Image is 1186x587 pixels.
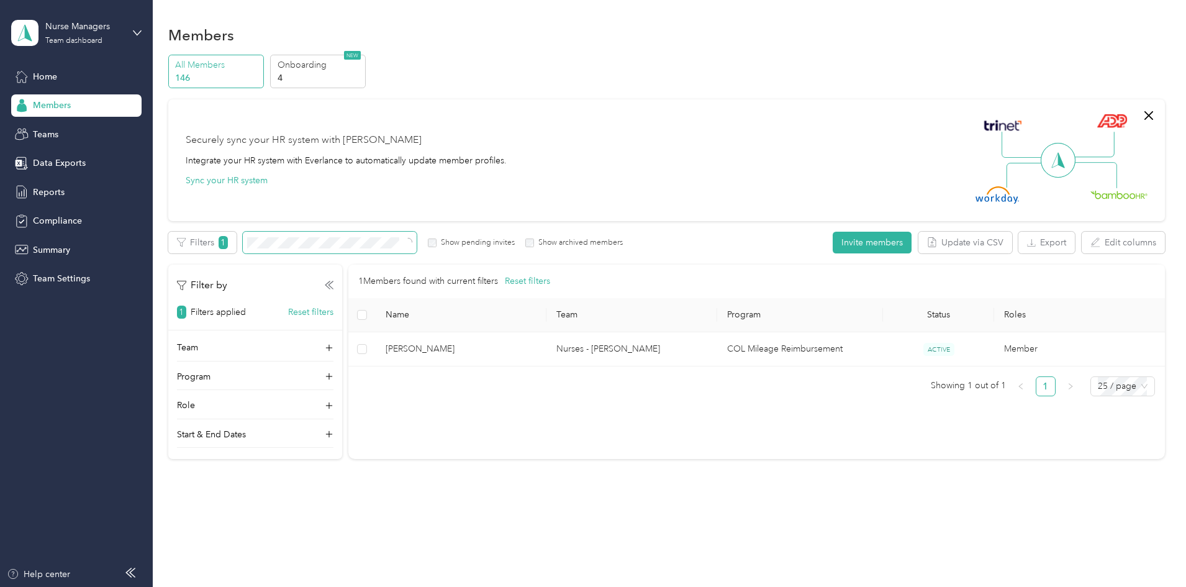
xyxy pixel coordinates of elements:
[505,275,550,288] button: Reset filters
[186,154,507,167] div: Integrate your HR system with Everlance to automatically update member profiles.
[534,237,623,248] label: Show archived members
[278,58,362,71] p: Onboarding
[177,341,198,354] p: Team
[168,232,237,253] button: Filters1
[833,232,912,253] button: Invite members
[33,272,90,285] span: Team Settings
[175,71,260,84] p: 146
[33,70,57,83] span: Home
[931,376,1006,395] span: Showing 1 out of 1
[1006,162,1049,188] img: Line Left Down
[376,298,546,332] th: Name
[437,237,515,248] label: Show pending invites
[177,428,246,441] p: Start & End Dates
[1036,377,1055,396] a: 1
[33,243,70,257] span: Summary
[278,71,362,84] p: 4
[358,275,498,288] p: 1 Members found with current filters
[288,306,333,319] button: Reset filters
[717,298,884,332] th: Program
[186,133,422,148] div: Securely sync your HR system with [PERSON_NAME]
[386,309,536,320] span: Name
[994,298,1165,332] th: Roles
[33,128,58,141] span: Teams
[717,332,884,366] td: COL Mileage Reimbursement
[1061,376,1080,396] li: Next Page
[191,306,246,319] p: Filters applied
[1090,190,1148,199] img: BambooHR
[1011,376,1031,396] button: left
[376,332,546,366] td: Madison Simonds
[33,214,82,227] span: Compliance
[994,332,1165,366] td: Member
[33,186,65,199] span: Reports
[1017,383,1025,390] span: left
[177,278,227,293] p: Filter by
[1098,377,1148,396] span: 25 / page
[175,58,260,71] p: All Members
[1082,232,1165,253] button: Edit columns
[546,332,717,366] td: Nurses - Teresa Fulks
[33,157,86,170] span: Data Exports
[45,37,102,45] div: Team dashboard
[1002,132,1045,158] img: Line Left Up
[1090,376,1155,396] div: Page Size
[918,232,1012,253] button: Update via CSV
[177,306,186,319] span: 1
[546,298,717,332] th: Team
[923,343,954,356] span: ACTIVE
[386,342,536,356] span: [PERSON_NAME]
[7,568,70,581] button: Help center
[1097,114,1127,128] img: ADP
[981,117,1025,134] img: Trinet
[1011,376,1031,396] li: Previous Page
[219,236,228,249] span: 1
[177,370,210,383] p: Program
[33,99,71,112] span: Members
[1074,162,1117,189] img: Line Right Down
[883,298,994,332] th: Status
[344,51,361,60] span: NEW
[1018,232,1075,253] button: Export
[186,174,268,187] button: Sync your HR system
[1067,383,1074,390] span: right
[976,186,1019,204] img: Workday
[1036,376,1056,396] li: 1
[1061,376,1080,396] button: right
[1116,517,1186,587] iframe: Everlance-gr Chat Button Frame
[168,29,234,42] h1: Members
[45,20,123,33] div: Nurse Managers
[177,399,195,412] p: Role
[1071,132,1115,158] img: Line Right Up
